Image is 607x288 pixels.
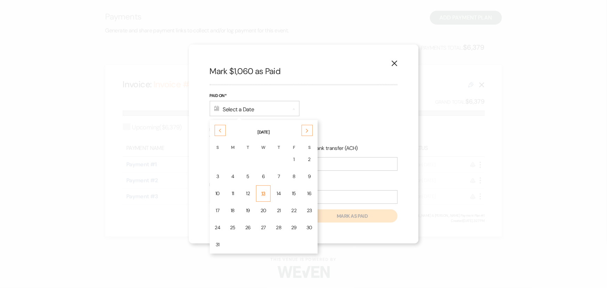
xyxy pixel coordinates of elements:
[306,156,312,163] div: 2
[215,190,221,197] div: 10
[291,190,297,197] div: 15
[210,136,225,151] th: S
[241,136,255,151] th: T
[306,173,312,180] div: 9
[245,207,251,214] div: 19
[302,136,317,151] th: S
[276,224,281,231] div: 28
[291,173,297,180] div: 8
[215,173,221,180] div: 3
[276,190,281,197] div: 14
[245,190,251,197] div: 12
[261,224,266,231] div: 27
[306,224,312,231] div: 30
[215,241,221,248] div: 31
[210,92,299,100] label: Paid On*
[307,209,397,223] button: Mark as paid
[225,136,240,151] th: M
[261,190,266,197] div: 13
[276,173,281,180] div: 7
[210,121,317,135] th: [DATE]
[215,207,221,214] div: 17
[210,101,299,116] div: Select a Date
[306,207,312,214] div: 23
[289,144,358,153] label: Online bank transfer (ACH)
[230,207,235,214] div: 18
[245,173,251,180] div: 5
[261,207,266,214] div: 20
[261,173,266,180] div: 6
[245,224,251,231] div: 26
[230,190,235,197] div: 11
[276,207,281,214] div: 21
[291,207,297,214] div: 22
[215,224,221,231] div: 24
[287,136,301,151] th: F
[210,65,398,77] h2: Mark $1,060 as Paid
[230,173,235,180] div: 4
[306,190,312,197] div: 16
[256,136,271,151] th: W
[230,224,235,231] div: 25
[271,136,286,151] th: T
[291,224,297,231] div: 29
[291,156,297,163] div: 1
